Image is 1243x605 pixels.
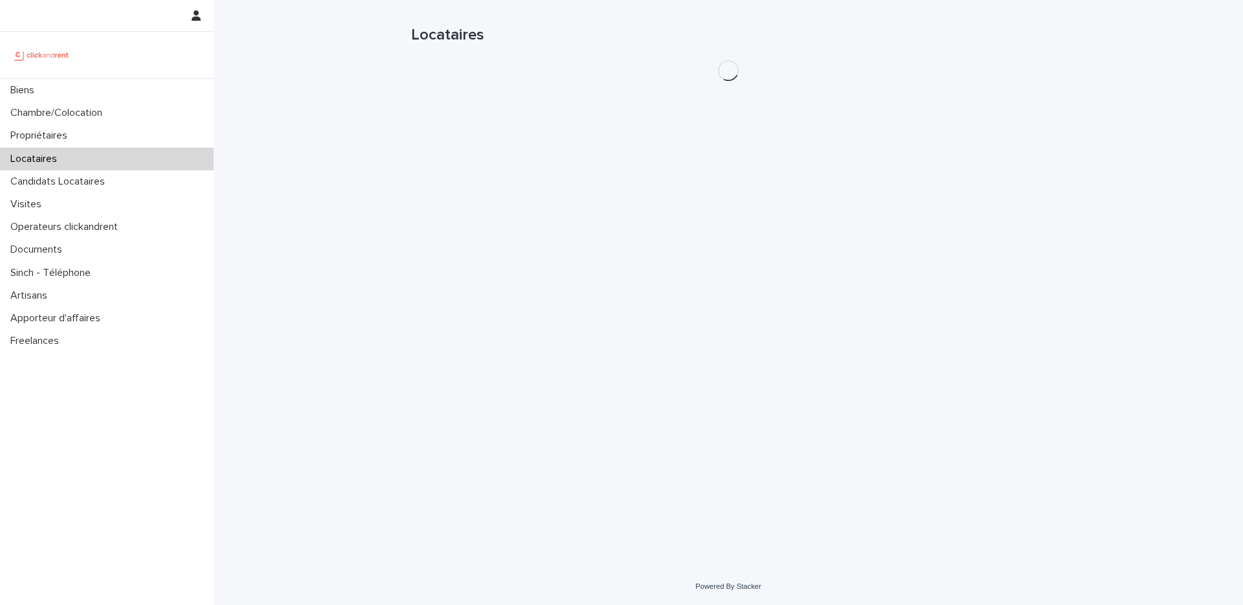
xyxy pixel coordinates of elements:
[5,221,128,233] p: Operateurs clickandrent
[10,42,73,68] img: UCB0brd3T0yccxBKYDjQ
[5,244,73,256] p: Documents
[5,290,58,302] p: Artisans
[695,582,761,590] a: Powered By Stacker
[5,198,52,211] p: Visites
[5,130,78,142] p: Propriétaires
[5,176,115,188] p: Candidats Locataires
[411,26,1046,45] h1: Locataires
[5,153,67,165] p: Locataires
[5,84,45,97] p: Biens
[5,312,111,325] p: Apporteur d'affaires
[5,335,69,347] p: Freelances
[5,107,113,119] p: Chambre/Colocation
[5,267,101,279] p: Sinch - Téléphone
